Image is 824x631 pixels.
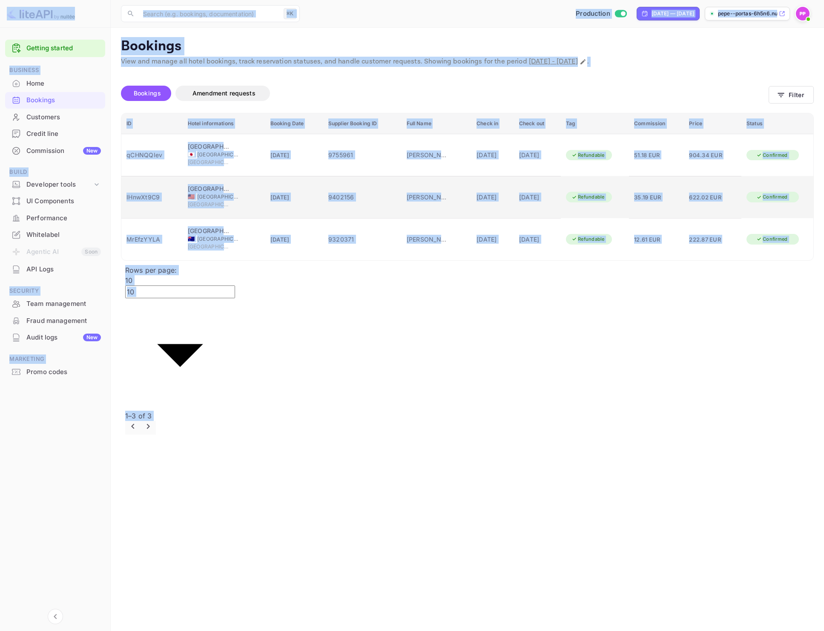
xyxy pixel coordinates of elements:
p: pepe--portas-6h5n6.nui... [718,10,777,17]
span: [DATE] [270,152,290,158]
span: 904.34 EUR [689,152,722,158]
div: New [83,334,101,341]
table: booking table [121,113,813,260]
div: Customers [26,112,101,122]
p: Rows per page: [125,265,235,275]
div: Hotel Villa Fontaine Tokyo - Nihombashi Hakozaki [188,142,230,151]
div: [DATE] [519,150,556,159]
div: UI Components [26,196,101,206]
button: Go to previous page [125,421,141,435]
div: [DATE] [477,193,509,202]
span: 222.87 EUR [689,236,721,243]
div: 10 [125,275,235,285]
input: Search (e.g. bookings, documentation) [138,5,280,22]
div: Bookings [26,95,101,105]
div: Fraud management [26,316,101,326]
th: Commission [629,113,684,134]
th: Price [684,113,741,134]
div: Audit logs [26,333,101,343]
span: Japan [188,152,195,157]
span: Marketing [5,354,105,364]
span: 35.19 EUR [634,194,661,201]
div: Developer tools [26,180,92,190]
button: Go to next page [141,421,156,435]
span: [DATE] - [DATE] [529,57,578,66]
div: Confirmed [751,150,793,161]
div: New [83,147,101,155]
span: Amendment requests [192,89,256,97]
div: Refundable [566,234,610,245]
div: [DATE] [477,150,509,159]
div: Refundable [566,150,610,161]
div: IHnwXt9C9 [126,193,178,202]
div: Team management [26,299,101,309]
div: [DATE] [477,235,509,244]
span: 12.61 EUR [634,236,660,243]
th: Check out [514,113,561,134]
th: Supplier Booking ID [323,113,402,134]
span: United States of America [188,194,195,199]
div: Refundable [566,192,610,202]
div: MrEfzYYLA [126,235,178,244]
div: JAVIER CRESPO [407,235,449,244]
p: View and manage all hotel bookings, track reservation statuses, and handle customer requests. Sho... [121,57,814,67]
div: Switch to Sandbox mode [572,9,630,19]
img: Pepe Portas [796,7,810,20]
span: Production [576,9,610,19]
span: Security [5,286,105,296]
img: LiteAPI logo [7,7,75,20]
th: Hotel informations [183,113,265,134]
span: Australia [188,236,195,242]
span: [GEOGRAPHIC_DATA] [197,235,240,243]
th: Full Name [402,113,472,134]
div: Performance [26,213,101,223]
th: Status [741,113,813,134]
button: Collapse navigation [48,609,63,624]
span: 622.02 EUR [689,194,721,201]
div: Home [26,79,101,89]
button: Filter [769,86,814,104]
p: 1–3 of 3 [125,411,235,421]
span: 51.18 EUR [634,152,660,158]
button: Change date range [579,58,587,66]
div: [DATE] — [DATE] [652,10,694,17]
div: Metro Hotel Marlow Sydney Central [188,226,230,235]
a: Getting started [26,43,101,53]
div: Confirmed [751,234,793,245]
div: [DATE] [519,193,556,202]
div: Marenas Beach Resort [188,184,230,193]
div: Confirmed [751,192,793,202]
div: [DATE] [519,235,556,244]
div: 9755961 [328,150,396,159]
th: Tag [561,113,629,134]
span: [GEOGRAPHIC_DATA] [188,158,230,166]
span: Build [5,167,105,177]
div: 9402156 [328,193,396,202]
div: 9320371 [328,235,396,244]
div: API Logs [26,265,101,274]
div: qCHNQQIev [126,150,178,159]
div: Commission [26,146,101,156]
div: account-settings tabs [121,86,769,101]
th: Check in [471,113,514,134]
div: ⌘K [284,8,296,19]
span: [GEOGRAPHIC_DATA] [188,243,230,251]
div: Promo codes [26,367,101,377]
th: Booking Date [265,113,323,134]
span: [DATE] [270,194,290,201]
span: [GEOGRAPHIC_DATA] [188,201,230,208]
div: LIYAN LIN LIN [407,150,449,159]
span: [DATE] [270,236,290,243]
span: [GEOGRAPHIC_DATA] [197,151,240,158]
th: ID [121,113,183,134]
div: Credit line [26,129,101,139]
div: Whitelabel [26,230,101,240]
span: [GEOGRAPHIC_DATA] [197,193,240,201]
span: Bookings [134,89,161,97]
div: MATIAS JORGE GRUCCIO [407,193,449,202]
p: Bookings [121,38,814,55]
span: Business [5,66,105,75]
